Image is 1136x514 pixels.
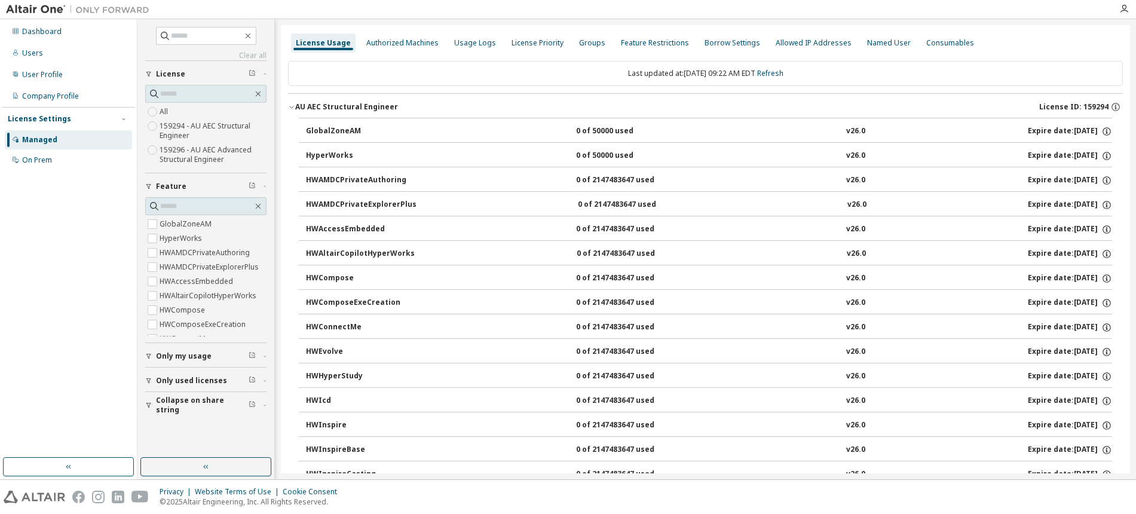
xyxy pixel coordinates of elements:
span: Feature [156,182,186,191]
label: GlobalZoneAM [160,217,214,231]
div: GlobalZoneAM [306,126,414,137]
div: v26.0 [846,273,865,284]
div: v26.0 [846,396,865,406]
label: HWAltairCopilotHyperWorks [160,289,259,303]
div: 0 of 2147483647 used [576,298,684,308]
a: Refresh [757,68,783,78]
div: On Prem [22,155,52,165]
button: Only used licenses [145,368,267,394]
div: HWInspire [306,420,414,431]
div: HWAccessEmbedded [306,224,414,235]
div: User Profile [22,70,63,79]
div: Expire date: [DATE] [1028,420,1112,431]
div: Cookie Consent [283,487,344,497]
div: HWInspireBase [306,445,414,455]
div: v26.0 [846,469,865,480]
div: Expire date: [DATE] [1028,126,1112,137]
div: v26.0 [846,224,865,235]
button: HyperWorks0 of 50000 usedv26.0Expire date:[DATE] [306,143,1112,169]
div: 0 of 2147483647 used [576,273,684,284]
div: Expire date: [DATE] [1028,273,1112,284]
button: GlobalZoneAM0 of 50000 usedv26.0Expire date:[DATE] [306,118,1112,145]
span: License ID: 159294 [1039,102,1109,112]
button: HWCompose0 of 2147483647 usedv26.0Expire date:[DATE] [306,265,1112,292]
button: HWHyperStudy0 of 2147483647 usedv26.0Expire date:[DATE] [306,363,1112,390]
div: HWAMDCPrivateAuthoring [306,175,414,186]
span: Clear filter [249,351,256,361]
img: instagram.svg [92,491,105,503]
div: v26.0 [846,126,865,137]
div: Expire date: [DATE] [1028,322,1112,333]
div: Expire date: [DATE] [1028,396,1112,406]
div: HWCompose [306,273,414,284]
img: facebook.svg [72,491,85,503]
div: Expire date: [DATE] [1028,151,1112,161]
div: HWAltairCopilotHyperWorks [306,249,415,259]
div: 0 of 50000 used [576,151,684,161]
div: HWHyperStudy [306,371,414,382]
label: HWAMDCPrivateExplorerPlus [160,260,261,274]
button: Collapse on share string [145,392,267,418]
div: Expire date: [DATE] [1028,347,1112,357]
div: AU AEC Structural Engineer [295,102,398,112]
button: Only my usage [145,343,267,369]
button: HWAltairCopilotHyperWorks0 of 2147483647 usedv26.0Expire date:[DATE] [306,241,1112,267]
div: 0 of 50000 used [576,126,684,137]
div: License Usage [296,38,351,48]
div: 0 of 2147483647 used [576,347,684,357]
button: HWComposeExeCreation0 of 2147483647 usedv26.0Expire date:[DATE] [306,290,1112,316]
button: AU AEC Structural EngineerLicense ID: 159294 [288,94,1123,120]
div: Expire date: [DATE] [1028,371,1112,382]
div: Allowed IP Addresses [776,38,852,48]
button: HWInspireBase0 of 2147483647 usedv26.0Expire date:[DATE] [306,437,1112,463]
div: v26.0 [846,151,865,161]
div: 0 of 2147483647 used [576,224,684,235]
div: Groups [579,38,605,48]
span: Clear filter [249,400,256,410]
img: Altair One [6,4,155,16]
div: v26.0 [846,175,865,186]
button: HWInspireCasting0 of 2147483647 usedv26.0Expire date:[DATE] [306,461,1112,488]
label: 159296 - AU AEC Advanced Structural Engineer [160,143,267,167]
div: Expire date: [DATE] [1028,175,1112,186]
button: HWEvolve0 of 2147483647 usedv26.0Expire date:[DATE] [306,339,1112,365]
div: Expire date: [DATE] [1028,224,1112,235]
button: Feature [145,173,267,200]
div: Company Profile [22,91,79,101]
span: Only used licenses [156,376,227,385]
div: 0 of 2147483647 used [578,200,685,210]
div: v26.0 [847,249,866,259]
div: Users [22,48,43,58]
div: License Settings [8,114,71,124]
button: HWIcd0 of 2147483647 usedv26.0Expire date:[DATE] [306,388,1112,414]
div: Expire date: [DATE] [1028,249,1112,259]
div: 0 of 2147483647 used [576,371,684,382]
div: v26.0 [846,298,865,308]
div: v26.0 [846,420,865,431]
div: v26.0 [846,445,865,455]
span: Collapse on share string [156,396,249,415]
label: HWAMDCPrivateAuthoring [160,246,252,260]
div: License Priority [512,38,564,48]
div: HyperWorks [306,151,414,161]
span: Only my usage [156,351,212,361]
span: Clear filter [249,376,256,385]
img: linkedin.svg [112,491,124,503]
div: Named User [867,38,911,48]
div: Last updated at: [DATE] 09:22 AM EDT [288,61,1123,86]
div: Privacy [160,487,195,497]
div: 0 of 2147483647 used [576,469,684,480]
button: License [145,61,267,87]
div: 0 of 2147483647 used [576,396,684,406]
div: Dashboard [22,27,62,36]
label: HWComposeExeCreation [160,317,248,332]
div: Expire date: [DATE] [1028,445,1112,455]
button: HWAMDCPrivateExplorerPlus0 of 2147483647 usedv26.0Expire date:[DATE] [306,192,1112,218]
div: Managed [22,135,57,145]
div: Expire date: [DATE] [1028,298,1112,308]
label: HWConnectMe [160,332,212,346]
span: Clear filter [249,182,256,191]
div: Borrow Settings [705,38,760,48]
div: HWInspireCasting [306,469,414,480]
span: Clear filter [249,69,256,79]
